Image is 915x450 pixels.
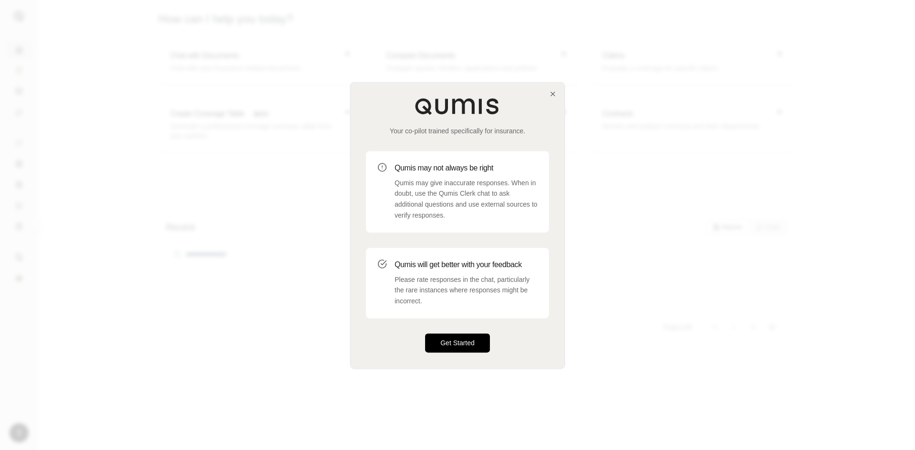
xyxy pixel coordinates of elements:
[395,162,538,174] h3: Qumis may not always be right
[395,259,538,270] h3: Qumis will get better with your feedback
[425,333,490,352] button: Get Started
[366,126,549,136] p: Your co-pilot trained specifically for insurance.
[415,98,500,115] img: Qumis Logo
[395,274,538,307] p: Please rate responses in the chat, particularly the rare instances where responses might be incor...
[395,178,538,221] p: Qumis may give inaccurate responses. When in doubt, use the Qumis Clerk chat to ask additional qu...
